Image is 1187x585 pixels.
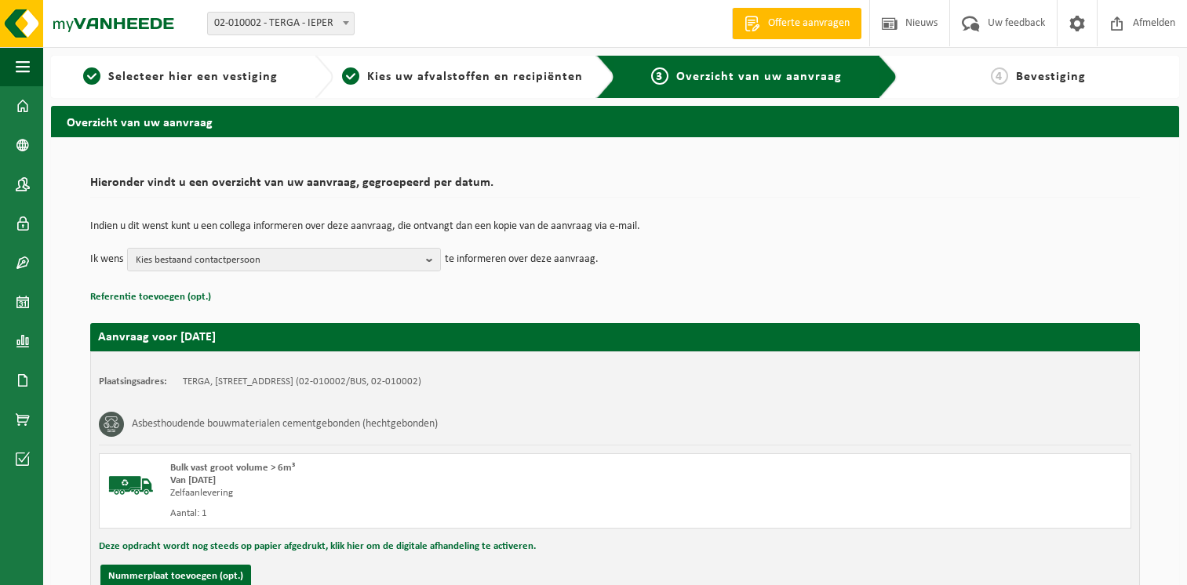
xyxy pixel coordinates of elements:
span: Kies bestaand contactpersoon [136,249,420,272]
span: Bulk vast groot volume > 6m³ [170,463,295,473]
div: Zelfaanlevering [170,487,678,500]
h3: Asbesthoudende bouwmaterialen cementgebonden (hechtgebonden) [132,412,438,437]
span: Overzicht van uw aanvraag [676,71,842,83]
span: 3 [651,67,668,85]
strong: Aanvraag voor [DATE] [98,331,216,343]
span: 02-010002 - TERGA - IEPER [208,13,354,35]
strong: Plaatsingsadres: [99,376,167,387]
span: Kies uw afvalstoffen en recipiënten [367,71,583,83]
span: 2 [342,67,359,85]
h2: Overzicht van uw aanvraag [51,106,1179,136]
a: 2Kies uw afvalstoffen en recipiënten [341,67,584,86]
div: Aantal: 1 [170,507,678,520]
a: Offerte aanvragen [732,8,861,39]
span: Selecteer hier een vestiging [108,71,278,83]
button: Referentie toevoegen (opt.) [90,287,211,307]
p: Indien u dit wenst kunt u een collega informeren over deze aanvraag, die ontvangt dan een kopie v... [90,221,1140,232]
a: 1Selecteer hier een vestiging [59,67,302,86]
p: Ik wens [90,248,123,271]
span: 02-010002 - TERGA - IEPER [207,12,355,35]
span: 4 [991,67,1008,85]
button: Deze opdracht wordt nog steeds op papier afgedrukt, klik hier om de digitale afhandeling te activ... [99,536,536,557]
span: Bevestiging [1016,71,1086,83]
span: Offerte aanvragen [764,16,854,31]
td: TERGA, [STREET_ADDRESS] (02-010002/BUS, 02-010002) [183,376,421,388]
h2: Hieronder vindt u een overzicht van uw aanvraag, gegroepeerd per datum. [90,176,1140,198]
iframe: chat widget [8,550,262,585]
img: BL-SO-LV.png [107,462,155,509]
p: te informeren over deze aanvraag. [445,248,599,271]
strong: Van [DATE] [170,475,216,485]
button: Kies bestaand contactpersoon [127,248,441,271]
span: 1 [83,67,100,85]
